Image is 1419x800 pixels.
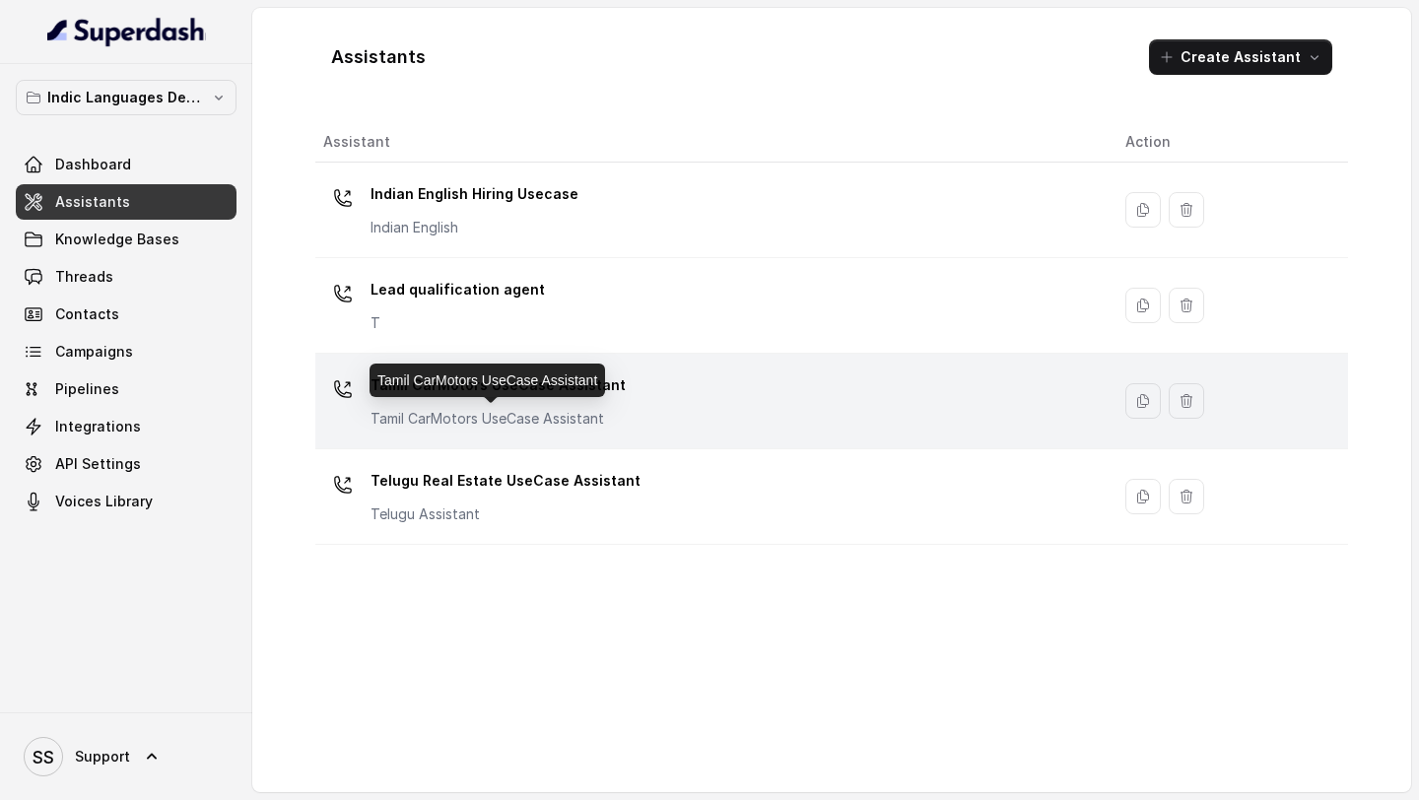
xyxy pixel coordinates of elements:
[16,446,236,482] a: API Settings
[55,379,119,399] span: Pipelines
[16,297,236,332] a: Contacts
[1149,39,1332,75] button: Create Assistant
[331,41,426,73] h1: Assistants
[55,492,153,511] span: Voices Library
[55,230,179,249] span: Knowledge Bases
[16,729,236,784] a: Support
[16,259,236,295] a: Threads
[16,371,236,407] a: Pipelines
[16,334,236,369] a: Campaigns
[55,342,133,362] span: Campaigns
[371,409,626,429] p: Tamil CarMotors UseCase Assistant
[371,504,641,524] p: Telugu Assistant
[371,218,578,237] p: Indian English
[371,274,545,305] p: Lead qualification agent
[16,409,236,444] a: Integrations
[75,747,130,767] span: Support
[371,178,578,210] p: Indian English Hiring Usecase
[47,16,206,47] img: light.svg
[47,86,205,109] p: Indic Languages Demos
[16,147,236,182] a: Dashboard
[371,465,641,497] p: Telugu Real Estate UseCase Assistant
[16,484,236,519] a: Voices Library
[370,364,605,397] div: Tamil CarMotors UseCase Assistant
[33,747,54,767] text: SS
[315,122,1110,163] th: Assistant
[1110,122,1348,163] th: Action
[16,184,236,220] a: Assistants
[371,313,545,333] p: T
[16,222,236,257] a: Knowledge Bases
[55,267,113,287] span: Threads
[55,155,131,174] span: Dashboard
[55,304,119,324] span: Contacts
[55,454,141,474] span: API Settings
[55,417,141,436] span: Integrations
[16,80,236,115] button: Indic Languages Demos
[55,192,130,212] span: Assistants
